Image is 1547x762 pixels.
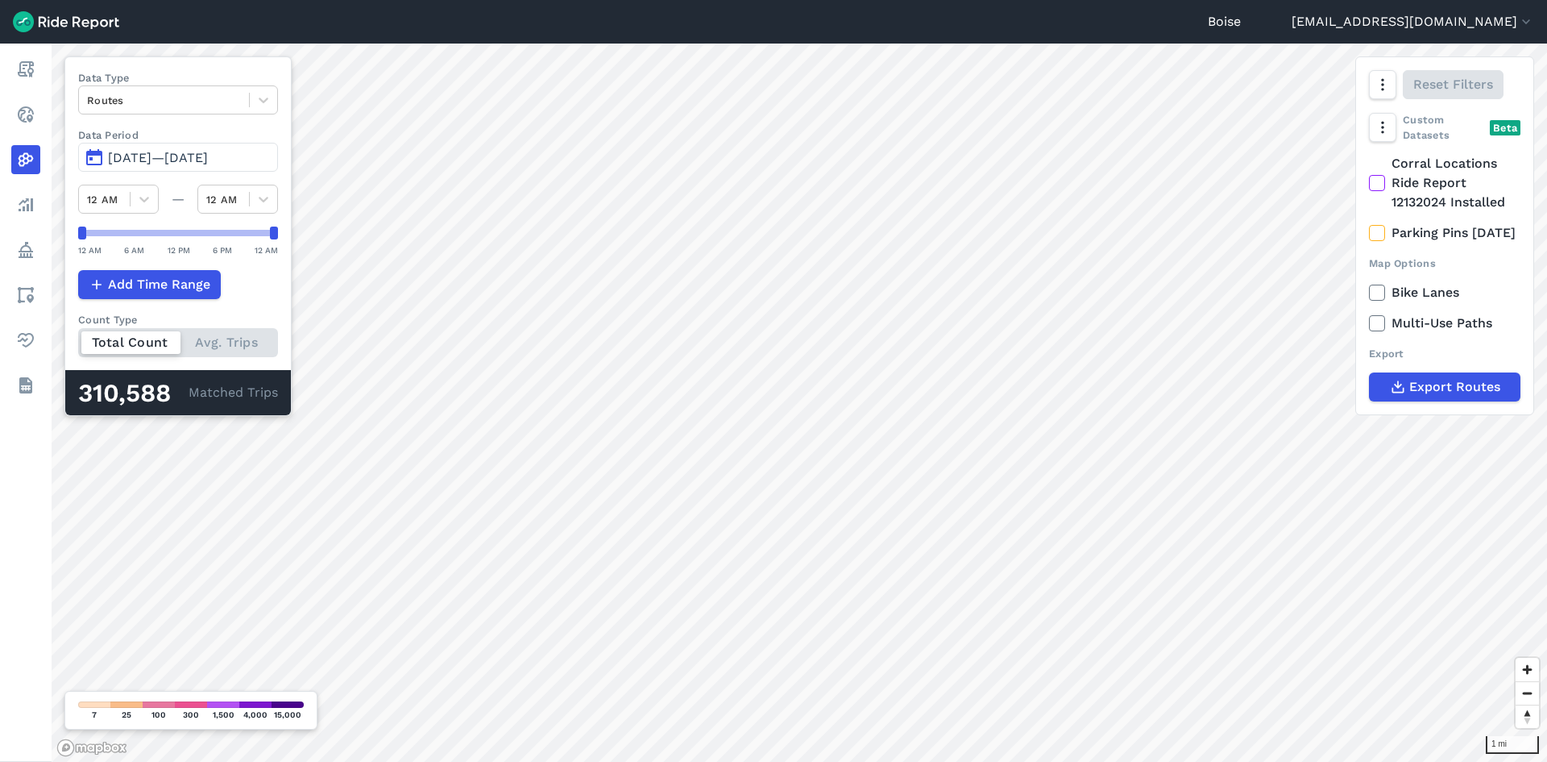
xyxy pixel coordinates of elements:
[124,243,144,257] div: 6 AM
[1486,736,1539,754] div: 1 mi
[1369,373,1520,402] button: Export Routes
[255,243,278,257] div: 12 AM
[11,100,40,129] a: Realtime
[11,326,40,355] a: Health
[78,243,102,257] div: 12 AM
[78,312,278,327] div: Count Type
[1490,120,1520,135] div: Beta
[11,371,40,400] a: Datasets
[1516,658,1539,681] button: Zoom in
[1409,377,1500,397] span: Export Routes
[13,11,119,32] img: Ride Report
[1516,681,1539,705] button: Zoom out
[11,235,40,264] a: Policy
[78,127,278,143] label: Data Period
[78,70,278,85] label: Data Type
[1208,12,1241,31] a: Boise
[213,243,232,257] div: 6 PM
[78,383,189,404] div: 310,588
[65,370,291,415] div: Matched Trips
[108,275,210,294] span: Add Time Range
[11,55,40,84] a: Report
[1369,346,1520,361] div: Export
[1369,112,1520,143] div: Custom Datasets
[159,189,197,209] div: —
[11,281,40,310] a: Areas
[108,150,208,165] span: [DATE]—[DATE]
[1403,70,1503,99] button: Reset Filters
[1413,75,1493,94] span: Reset Filters
[78,143,278,172] button: [DATE]—[DATE]
[1369,283,1520,302] label: Bike Lanes
[1369,154,1520,212] label: Corral Locations Ride Report 12132024 Installed
[1369,256,1520,271] div: Map Options
[1292,12,1534,31] button: [EMAIL_ADDRESS][DOMAIN_NAME]
[52,44,1547,762] canvas: Map
[1369,314,1520,333] label: Multi-Use Paths
[1516,705,1539,728] button: Reset bearing to north
[11,145,40,174] a: Heatmaps
[56,739,127,757] a: Mapbox logo
[11,190,40,219] a: Analyze
[78,270,221,299] button: Add Time Range
[1369,223,1520,243] label: Parking Pins [DATE]
[168,243,190,257] div: 12 PM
